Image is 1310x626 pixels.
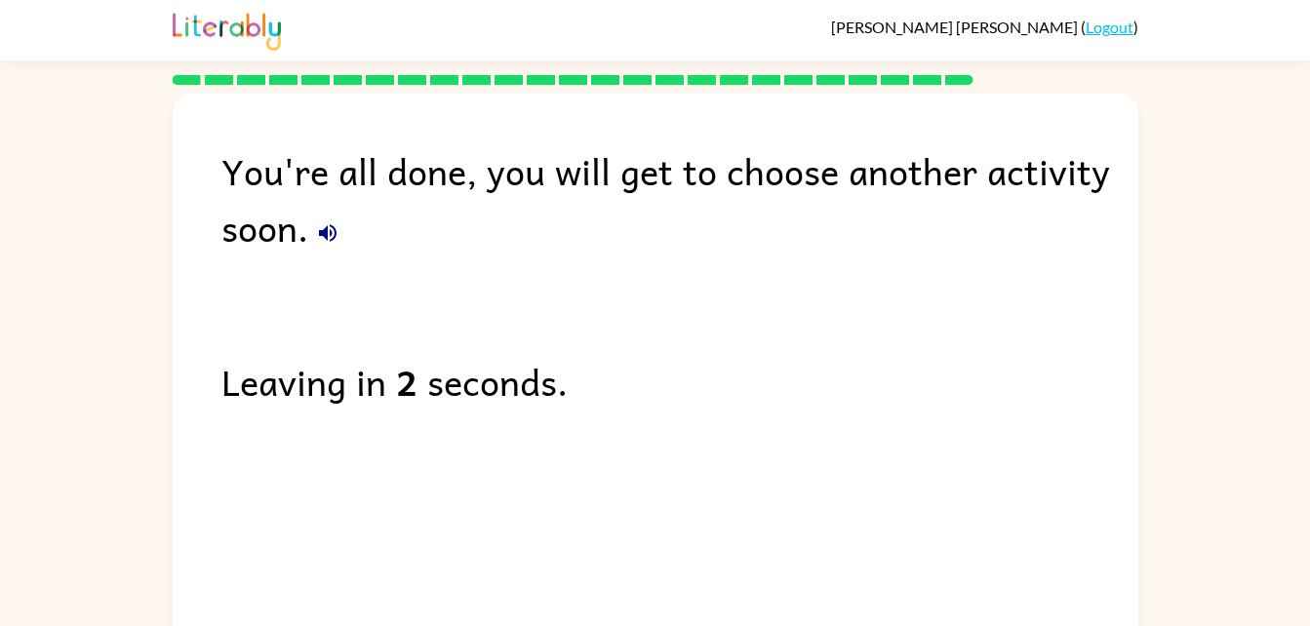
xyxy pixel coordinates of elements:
[173,8,281,51] img: Literably
[1086,18,1133,36] a: Logout
[396,353,417,410] b: 2
[221,142,1138,255] div: You're all done, you will get to choose another activity soon.
[831,18,1138,36] div: ( )
[221,353,1138,410] div: Leaving in seconds.
[831,18,1081,36] span: [PERSON_NAME] [PERSON_NAME]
